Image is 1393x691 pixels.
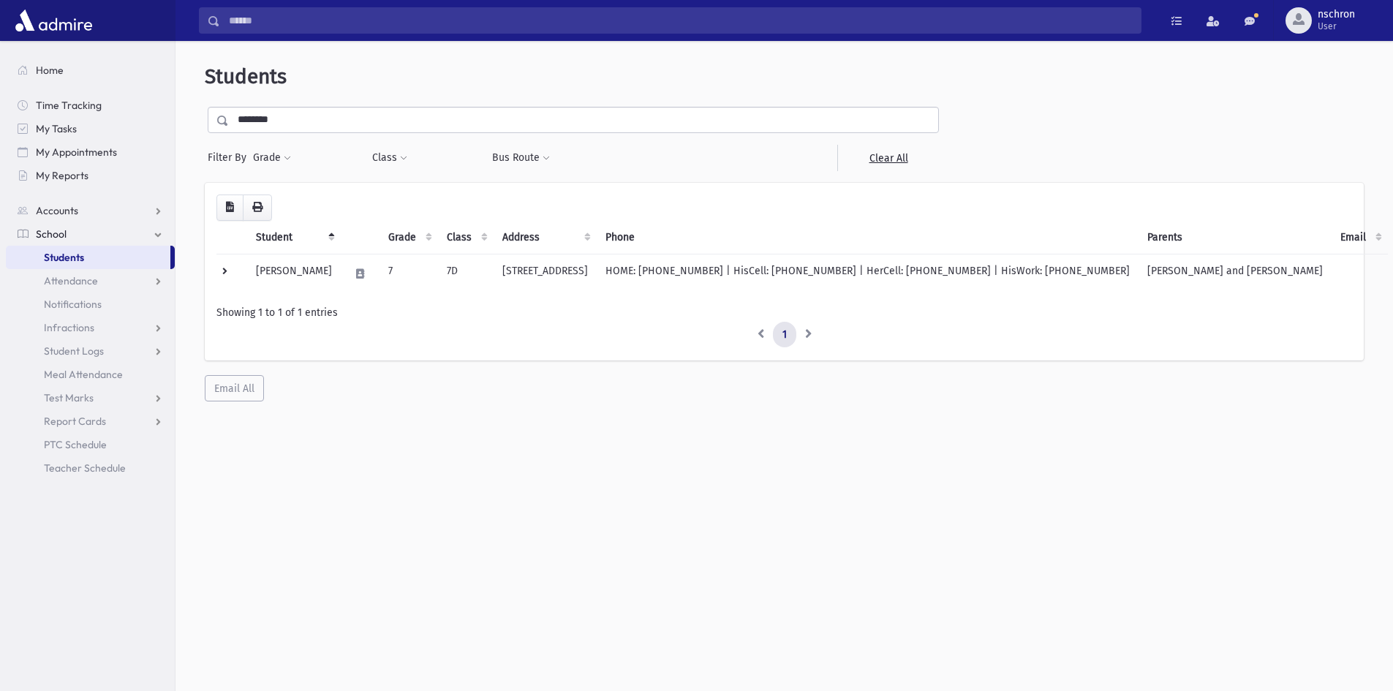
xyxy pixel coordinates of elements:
a: My Reports [6,164,175,187]
a: My Tasks [6,117,175,140]
button: Email All [205,375,264,401]
td: 7 [380,254,438,293]
td: HOME: [PHONE_NUMBER] | HisCell: [PHONE_NUMBER] | HerCell: [PHONE_NUMBER] | HisWork: [PHONE_NUMBER] [597,254,1139,293]
a: Student Logs [6,339,175,363]
a: Infractions [6,316,175,339]
td: 7D [438,254,494,293]
span: Students [205,64,287,88]
span: nschron [1318,9,1355,20]
th: Address: activate to sort column ascending [494,221,597,254]
th: Class: activate to sort column ascending [438,221,494,254]
span: Test Marks [44,391,94,404]
td: [STREET_ADDRESS] [494,254,597,293]
span: Notifications [44,298,102,311]
input: Search [220,7,1141,34]
span: My Appointments [36,146,117,159]
a: Notifications [6,292,175,316]
a: Clear All [837,145,939,171]
span: My Reports [36,169,88,182]
a: Students [6,246,170,269]
span: Time Tracking [36,99,102,112]
button: CSV [216,195,244,221]
span: Students [44,251,84,264]
span: Infractions [44,321,94,334]
a: Report Cards [6,409,175,433]
a: 1 [773,322,796,348]
span: Meal Attendance [44,368,123,381]
a: Attendance [6,269,175,292]
span: PTC Schedule [44,438,107,451]
button: Print [243,195,272,221]
span: User [1318,20,1355,32]
button: Class [371,145,408,171]
span: Accounts [36,204,78,217]
span: Attendance [44,274,98,287]
span: Home [36,64,64,77]
a: Teacher Schedule [6,456,175,480]
span: My Tasks [36,122,77,135]
a: Time Tracking [6,94,175,117]
a: School [6,222,175,246]
button: Bus Route [491,145,551,171]
th: Phone [597,221,1139,254]
a: Accounts [6,199,175,222]
span: Teacher Schedule [44,461,126,475]
span: Student Logs [44,344,104,358]
a: Home [6,58,175,82]
img: AdmirePro [12,6,96,35]
th: Parents [1139,221,1332,254]
a: Test Marks [6,386,175,409]
div: Showing 1 to 1 of 1 entries [216,305,1352,320]
span: Report Cards [44,415,106,428]
th: Email: activate to sort column ascending [1332,221,1388,254]
td: [PERSON_NAME] and [PERSON_NAME] [1139,254,1332,293]
a: PTC Schedule [6,433,175,456]
th: Student: activate to sort column descending [247,221,341,254]
a: My Appointments [6,140,175,164]
span: Filter By [208,150,252,165]
button: Grade [252,145,292,171]
th: Grade: activate to sort column ascending [380,221,438,254]
td: [PERSON_NAME] [247,254,341,293]
a: Meal Attendance [6,363,175,386]
span: School [36,227,67,241]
